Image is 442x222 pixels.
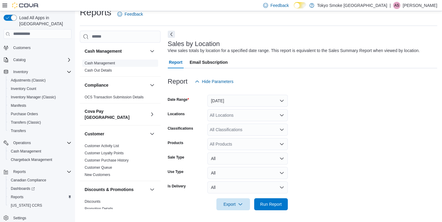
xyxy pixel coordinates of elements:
[85,108,147,120] button: Cova Pay [GEOGRAPHIC_DATA]
[6,193,74,201] button: Reports
[8,127,71,134] span: Transfers
[8,119,71,126] span: Transfers (Classic)
[149,130,156,137] button: Customer
[8,77,71,84] span: Adjustments (Classic)
[8,94,58,101] a: Inventory Manager (Classic)
[168,40,220,48] h3: Sales by Location
[6,147,74,156] button: Cash Management
[85,158,129,162] a: Customer Purchase History
[11,139,33,146] button: Operations
[85,131,104,137] h3: Customer
[169,56,182,68] span: Report
[11,168,28,175] button: Reports
[6,85,74,93] button: Inventory Count
[168,169,183,174] label: Use Type
[80,94,161,103] div: Compliance
[11,178,46,183] span: Canadian Compliance
[11,149,41,154] span: Cash Management
[12,2,39,8] img: Cova
[85,144,119,148] a: Customer Activity List
[394,2,399,9] span: AS
[85,199,101,204] a: Discounts
[190,56,228,68] span: Email Subscription
[11,68,71,76] span: Inventory
[85,68,112,73] span: Cash Out Details
[207,181,288,193] button: All
[6,184,74,193] a: Dashboards
[8,148,71,155] span: Cash Management
[80,60,161,76] div: Cash Management
[85,173,110,177] a: New Customers
[149,82,156,89] button: Compliance
[6,176,74,184] button: Canadian Compliance
[270,2,289,8] span: Feedback
[85,199,101,204] span: Discounts
[85,143,119,148] span: Customer Activity List
[85,151,124,156] span: Customer Loyalty Points
[13,169,26,174] span: Reports
[1,56,74,64] button: Catalog
[1,68,74,76] button: Inventory
[8,185,71,192] span: Dashboards
[8,156,71,163] span: Chargeback Management
[125,11,143,17] span: Feedback
[1,139,74,147] button: Operations
[85,95,144,99] a: OCS Transaction Submission Details
[85,82,147,88] button: Compliance
[85,207,113,211] a: Promotion Details
[11,44,33,51] a: Customers
[85,131,147,137] button: Customer
[168,78,188,85] h3: Report
[11,195,23,199] span: Reports
[389,2,391,9] p: |
[168,140,183,145] label: Products
[11,214,71,221] span: Settings
[8,202,71,209] span: Washington CCRS
[11,203,42,208] span: [US_STATE] CCRS
[8,110,71,118] span: Purchase Orders
[254,198,288,210] button: Run Report
[168,126,193,131] label: Classifications
[6,110,74,118] button: Purchase Orders
[17,15,71,27] span: Load All Apps in [GEOGRAPHIC_DATA]
[80,142,161,181] div: Customer
[85,165,112,170] span: Customer Queue
[8,148,44,155] a: Cash Management
[8,185,37,192] a: Dashboards
[8,193,71,201] span: Reports
[11,186,35,191] span: Dashboards
[168,184,186,189] label: Is Delivery
[85,187,147,193] button: Discounts & Promotions
[8,127,28,134] a: Transfers
[85,48,147,54] button: Cash Management
[8,110,41,118] a: Purchase Orders
[11,86,36,91] span: Inventory Count
[11,120,41,125] span: Transfers (Classic)
[11,56,71,63] span: Catalog
[6,118,74,127] button: Transfers (Classic)
[279,127,284,132] button: Open list of options
[85,68,112,72] a: Cash Out Details
[13,69,28,74] span: Inventory
[8,102,71,109] span: Manifests
[207,167,288,179] button: All
[6,101,74,110] button: Manifests
[8,94,71,101] span: Inventory Manager (Classic)
[192,76,236,88] button: Hide Parameters
[8,193,26,201] a: Reports
[403,2,437,9] p: [PERSON_NAME]
[220,198,246,210] span: Export
[1,213,74,222] button: Settings
[85,61,115,65] a: Cash Management
[80,6,111,18] h1: Reports
[6,127,74,135] button: Transfers
[8,102,29,109] a: Manifests
[11,78,46,83] span: Adjustments (Classic)
[8,119,43,126] a: Transfers (Classic)
[168,155,184,160] label: Sale Type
